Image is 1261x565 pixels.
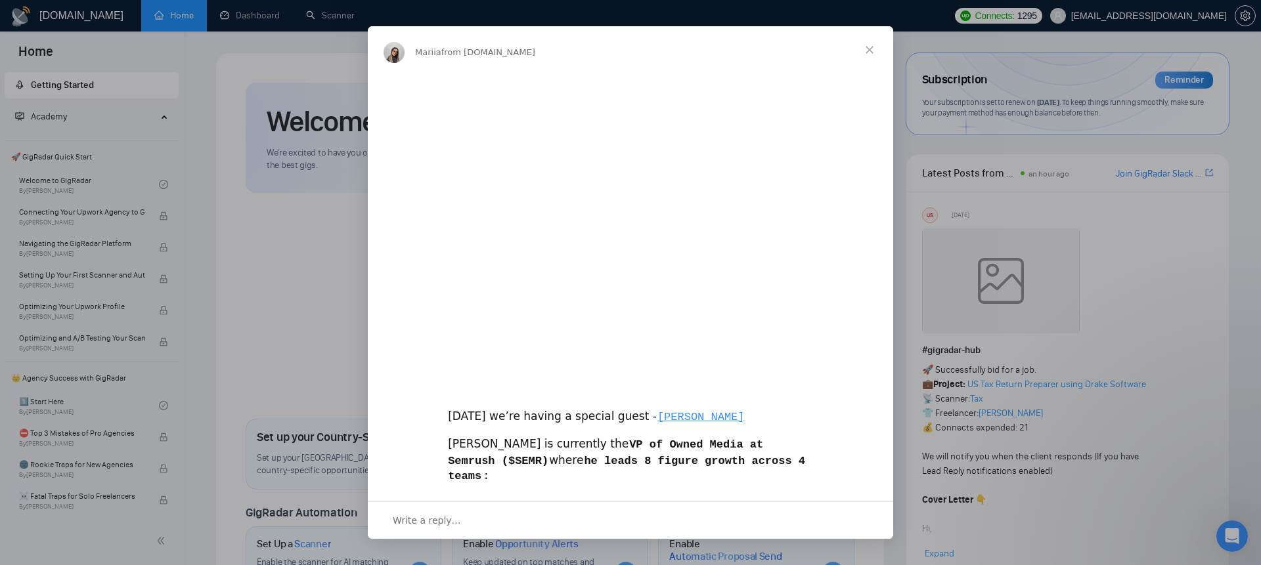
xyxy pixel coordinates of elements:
[368,501,893,539] div: Open conversation and reply
[448,454,805,484] code: he leads 8 figure growth across 4 teams
[482,469,490,483] code: :
[393,512,461,529] span: Write a reply…
[384,42,405,63] img: Profile image for Mariia
[441,47,535,57] span: from [DOMAIN_NAME]
[657,410,745,424] code: [PERSON_NAME]
[657,409,745,423] a: [PERSON_NAME]
[846,26,893,73] span: Close
[448,438,763,468] code: VP of Owned Media at Semrush ($SEMR)
[448,393,813,425] div: [DATE] we’re having a special guest -
[448,436,813,484] div: [PERSON_NAME] is currently the where
[415,47,441,57] span: Mariia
